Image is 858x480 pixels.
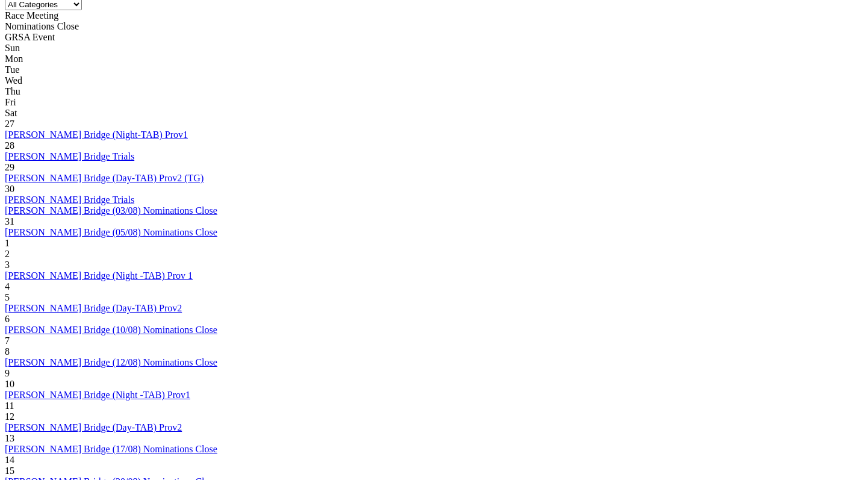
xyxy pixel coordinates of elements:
span: 9 [5,368,10,378]
span: 1 [5,238,10,248]
span: 7 [5,335,10,346]
span: 6 [5,314,10,324]
div: Sun [5,43,853,54]
a: [PERSON_NAME] Bridge (12/08) Nominations Close [5,357,217,367]
span: 28 [5,140,14,151]
a: [PERSON_NAME] Bridge (Day-TAB) Prov2 [5,422,182,432]
div: Sat [5,108,853,119]
a: [PERSON_NAME] Bridge (Night-TAB) Prov1 [5,129,188,140]
span: 5 [5,292,10,302]
span: 14 [5,455,14,465]
div: GRSA Event [5,32,853,43]
div: Nominations Close [5,21,853,32]
a: [PERSON_NAME] Bridge (05/08) Nominations Close [5,227,217,237]
span: 29 [5,162,14,172]
span: 30 [5,184,14,194]
span: 4 [5,281,10,291]
a: [PERSON_NAME] Bridge (10/08) Nominations Close [5,325,217,335]
a: [PERSON_NAME] Bridge (17/08) Nominations Close [5,444,217,454]
span: 13 [5,433,14,443]
span: 11 [5,401,14,411]
span: 3 [5,260,10,270]
span: 31 [5,216,14,226]
a: [PERSON_NAME] Bridge Trials [5,151,134,161]
span: 15 [5,466,14,476]
a: [PERSON_NAME] Bridge (Night -TAB) Prov1 [5,390,190,400]
span: 27 [5,119,14,129]
a: [PERSON_NAME] Bridge (03/08) Nominations Close [5,205,217,216]
div: Mon [5,54,853,64]
div: Fri [5,97,853,108]
a: [PERSON_NAME] Bridge (Night -TAB) Prov 1 [5,270,193,281]
div: Thu [5,86,853,97]
span: 2 [5,249,10,259]
div: Tue [5,64,853,75]
span: 8 [5,346,10,357]
a: [PERSON_NAME] Bridge Trials [5,195,134,205]
span: 12 [5,411,14,422]
a: [PERSON_NAME] Bridge (Day-TAB) Prov2 (TG) [5,173,204,183]
div: Wed [5,75,853,86]
a: [PERSON_NAME] Bridge (Day-TAB) Prov2 [5,303,182,313]
div: Race Meeting [5,10,853,21]
span: 10 [5,379,14,389]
